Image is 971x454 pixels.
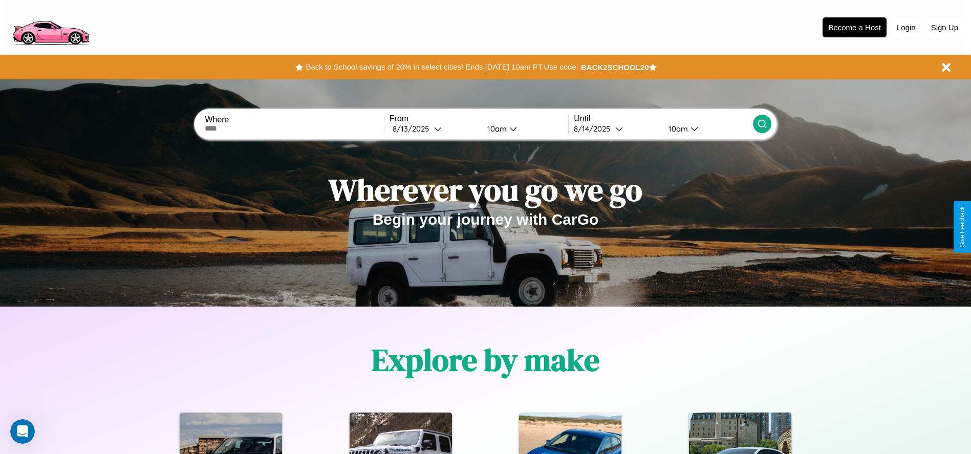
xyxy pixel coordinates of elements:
[390,123,479,134] button: 8/13/2025
[823,17,887,37] button: Become a Host
[482,124,509,134] div: 10am
[663,124,691,134] div: 10am
[574,124,615,134] div: 8 / 14 / 2025
[479,123,569,134] button: 10am
[303,60,580,74] button: Back to School savings of 20% in select cities! Ends [DATE] 10am PT.Use code:
[372,339,599,381] h1: Explore by make
[959,206,966,248] div: Give Feedback
[926,18,963,37] button: Sign Up
[393,124,434,134] div: 8 / 13 / 2025
[390,114,568,123] label: From
[8,5,94,48] img: logo
[574,114,752,123] label: Until
[892,18,921,37] button: Login
[205,115,383,124] label: Where
[660,123,753,134] button: 10am
[10,419,35,444] iframe: Intercom live chat
[581,63,649,72] b: BACK2SCHOOL20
